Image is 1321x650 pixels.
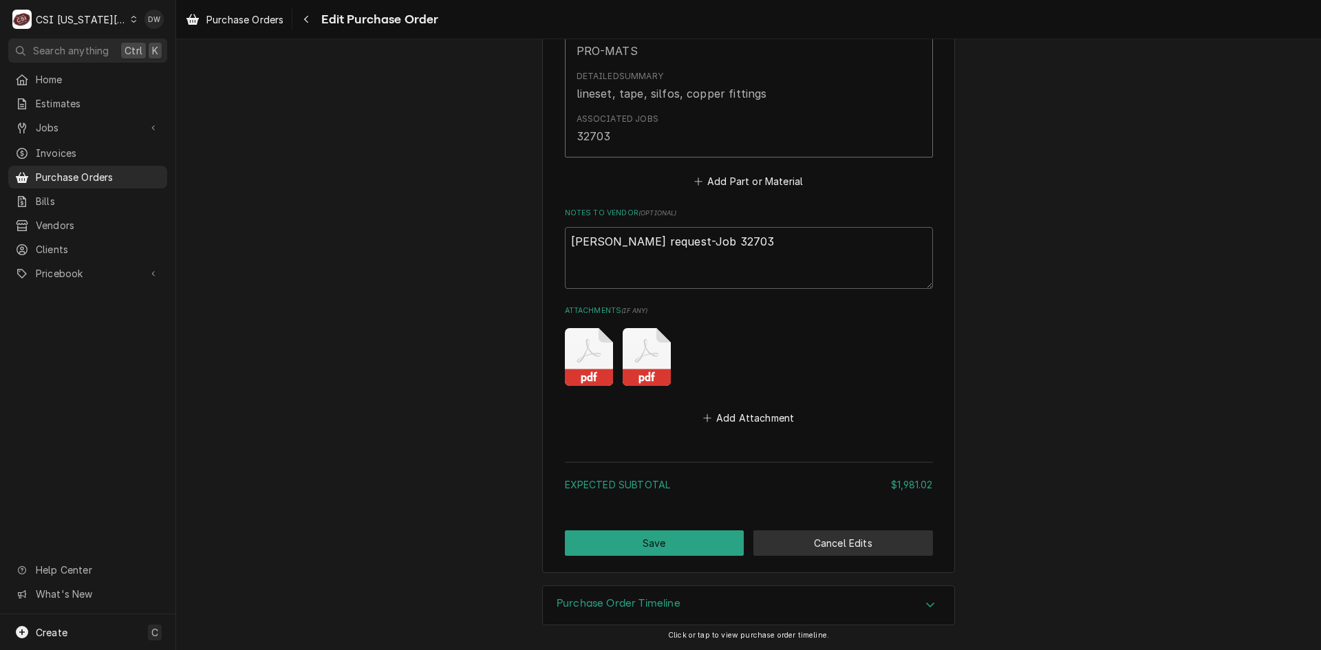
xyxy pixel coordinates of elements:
[12,10,32,29] div: C
[8,190,167,213] a: Bills
[668,631,829,640] span: Click or tap to view purchase order timeline.
[152,43,158,58] span: K
[565,328,613,386] button: pdf
[691,172,805,191] button: Add Part or Material
[8,92,167,115] a: Estimates
[36,146,160,160] span: Invoices
[36,170,160,184] span: Purchase Orders
[8,166,167,188] a: Purchase Orders
[557,597,680,610] h3: Purchase Order Timeline
[12,10,32,29] div: CSI Kansas City's Avatar
[543,586,954,625] div: Accordion Header
[565,530,933,556] div: Button Group Row
[36,627,67,638] span: Create
[621,307,647,314] span: ( if any )
[144,10,164,29] div: DW
[151,625,158,640] span: C
[565,477,933,492] div: Expected Subtotal
[8,68,167,91] a: Home
[33,43,109,58] span: Search anything
[8,559,167,581] a: Go to Help Center
[565,208,933,219] label: Notes to Vendor
[565,208,933,288] div: Notes to Vendor
[542,585,955,625] div: Purchase Order Timeline
[753,530,933,556] button: Cancel Edits
[125,43,142,58] span: Ctrl
[8,583,167,605] a: Go to What's New
[8,214,167,237] a: Vendors
[577,43,638,59] div: PRO-MATS
[700,409,797,428] button: Add Attachment
[8,39,167,63] button: Search anythingCtrlK
[577,70,663,83] div: Detailed Summary
[36,72,160,87] span: Home
[577,85,767,102] div: lineset, tape, silfos, copper fittings
[36,587,159,601] span: What's New
[565,479,671,490] span: Expected Subtotal
[577,128,611,144] div: 32703
[543,586,954,625] button: Accordion Details Expand Trigger
[180,8,289,31] a: Purchase Orders
[36,266,140,281] span: Pricebook
[8,238,167,261] a: Clients
[8,142,167,164] a: Invoices
[638,209,677,217] span: ( optional )
[36,242,160,257] span: Clients
[295,8,317,30] button: Navigate back
[565,530,933,556] div: Button Group
[206,12,283,27] span: Purchase Orders
[36,194,160,208] span: Bills
[8,262,167,285] a: Go to Pricebook
[36,12,127,27] div: CSI [US_STATE][GEOGRAPHIC_DATA]
[36,218,160,232] span: Vendors
[8,116,167,139] a: Go to Jobs
[565,227,933,289] textarea: [PERSON_NAME] request-Job 32703
[565,530,744,556] button: Save
[36,563,159,577] span: Help Center
[36,120,140,135] span: Jobs
[623,328,671,386] button: pdf
[36,96,160,111] span: Estimates
[565,305,933,428] div: Attachments
[891,477,932,492] div: $1,981.02
[565,457,933,501] div: Amount Summary
[317,10,438,29] span: Edit Purchase Order
[144,10,164,29] div: Dyane Weber's Avatar
[565,305,933,316] label: Attachments
[577,113,658,125] div: Associated Jobs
